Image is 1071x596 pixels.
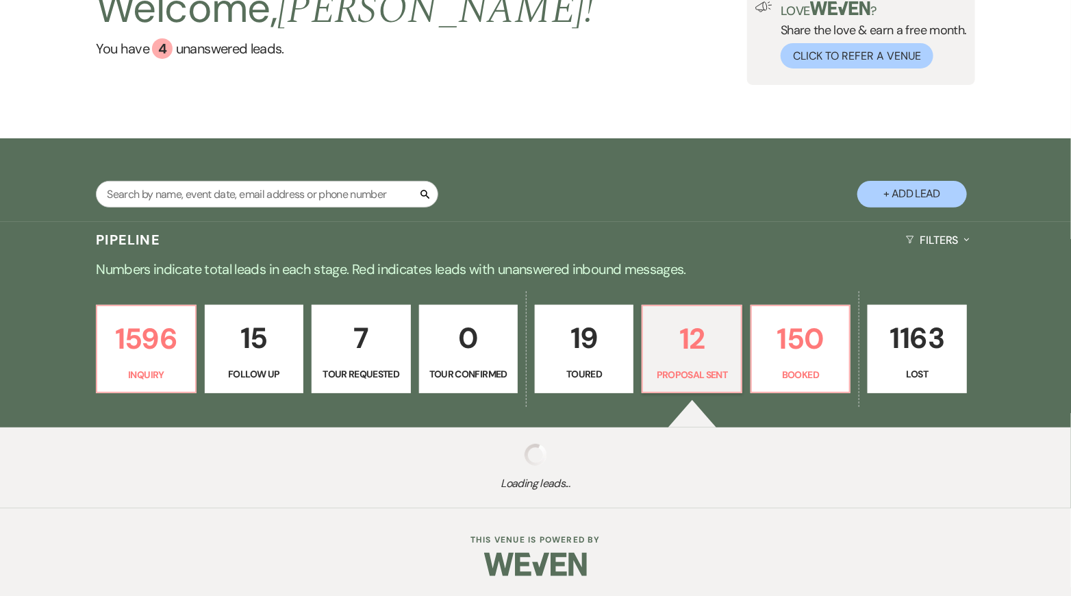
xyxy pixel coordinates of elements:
[214,367,294,382] p: Follow Up
[205,305,303,394] a: 15Follow Up
[760,367,841,382] p: Booked
[484,541,587,588] img: Weven Logo
[544,367,625,382] p: Toured
[857,181,967,208] button: + Add Lead
[755,1,772,12] img: loud-speaker-illustration.svg
[651,367,732,382] p: Proposal Sent
[751,305,850,394] a: 150Booked
[96,305,196,394] a: 1596Inquiry
[877,367,957,382] p: Lost
[651,316,732,362] p: 12
[428,367,509,382] p: Tour Confirmed
[42,258,1029,280] p: Numbers indicate total leads in each stage. Red indicates leads with unanswered inbound messages.
[96,181,438,208] input: Search by name, event date, email address or phone number
[96,38,594,59] a: You have 4 unanswered leads.
[96,230,160,249] h3: Pipeline
[868,305,966,394] a: 1163Lost
[428,315,509,361] p: 0
[900,222,975,258] button: Filters
[760,316,841,362] p: 150
[312,305,410,394] a: 7Tour Requested
[214,315,294,361] p: 15
[810,1,871,15] img: weven-logo-green.svg
[105,367,186,382] p: Inquiry
[320,367,401,382] p: Tour Requested
[525,444,546,466] img: loading spinner
[877,315,957,361] p: 1163
[419,305,518,394] a: 0Tour Confirmed
[53,475,1018,492] span: Loading leads...
[772,1,967,69] div: Share the love & earn a free month.
[781,43,933,69] button: Click to Refer a Venue
[781,1,967,17] p: Love ?
[320,315,401,361] p: 7
[544,315,625,361] p: 19
[152,38,173,59] div: 4
[535,305,633,394] a: 19Toured
[642,305,742,394] a: 12Proposal Sent
[105,316,186,362] p: 1596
